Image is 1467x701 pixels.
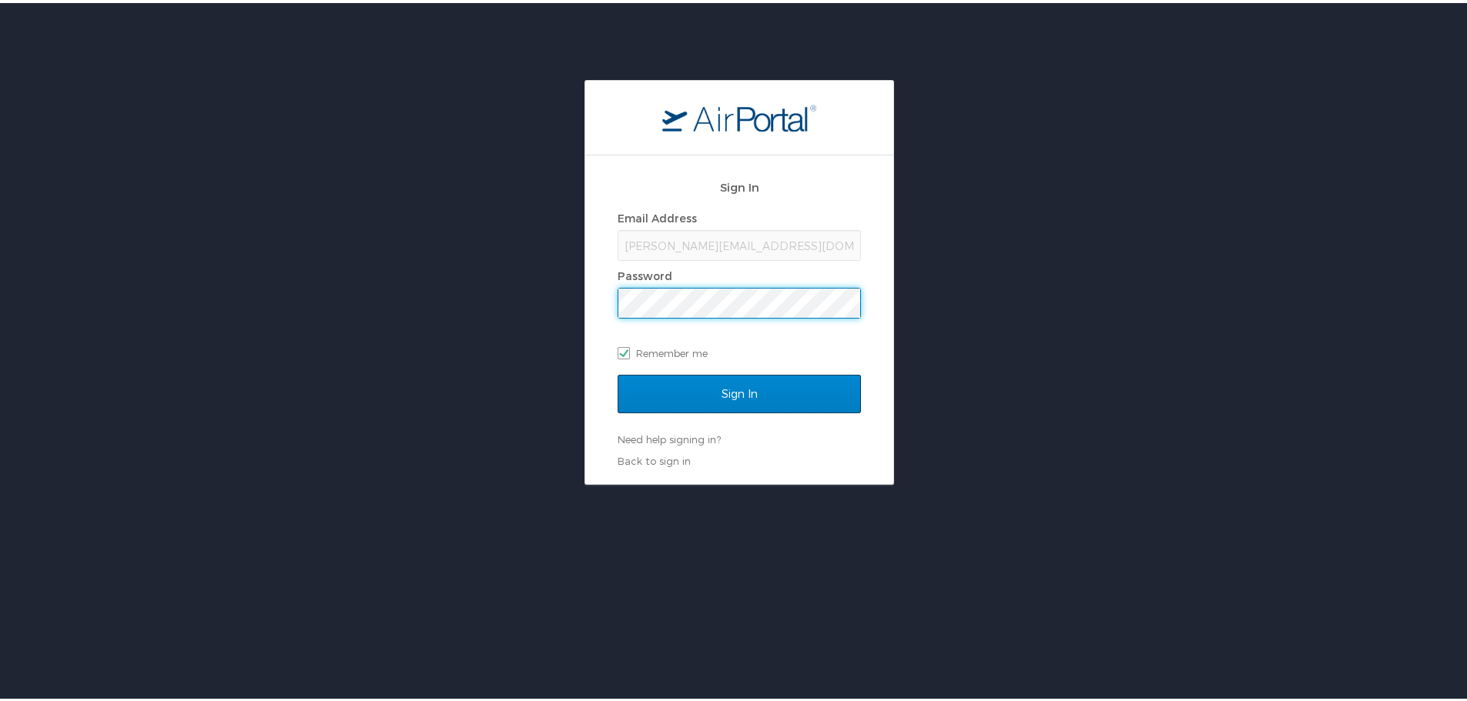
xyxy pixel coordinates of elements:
[618,372,861,410] input: Sign In
[618,209,697,222] label: Email Address
[618,452,691,464] a: Back to sign in
[618,339,861,362] label: Remember me
[618,175,861,193] h2: Sign In
[662,101,816,129] img: logo
[618,266,672,279] label: Password
[618,430,721,442] a: Need help signing in?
